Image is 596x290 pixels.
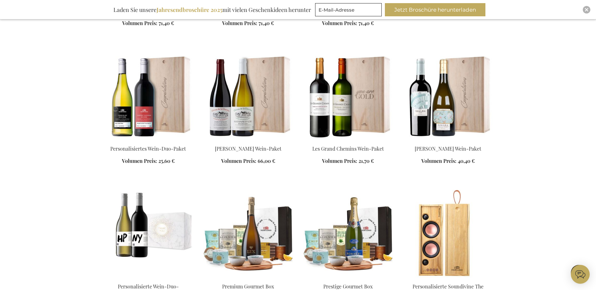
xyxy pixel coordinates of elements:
[122,158,157,164] span: Volumen Preis:
[403,190,493,278] img: Personalised Soundivine The Bottle Music Speaker
[583,6,590,13] div: Close
[222,283,274,290] a: Premium Gourmet Box
[303,275,393,281] a: Prestige Gourmet Box
[222,20,257,26] span: Volumen Preis:
[421,158,457,164] span: Volumen Preis:
[303,52,393,140] img: Les Grand Chemins Wein-Paket
[403,275,493,281] a: Personalised Soundivine The Bottle Music Speaker
[103,137,193,143] a: Personalisiertes Wein-Duo-Paket
[203,190,293,278] img: Premium Gourmet Box
[403,137,493,143] a: Vina Ijalba Wein-Paket
[358,158,374,164] span: 21,70 €
[122,158,175,165] a: Volumen Preis: 25,60 €
[111,3,314,16] div: Laden Sie unsere mit vielen Geschenkideen herunter
[585,8,588,12] img: Close
[415,145,481,152] a: [PERSON_NAME] Wein-Paket
[158,158,175,164] span: 25,60 €
[322,20,374,27] a: Volumen Preis: 71,40 €
[159,20,174,26] span: 71,40 €
[122,20,157,26] span: Volumen Preis:
[215,145,282,152] a: [PERSON_NAME] Wein-Paket
[571,265,590,284] iframe: belco-activator-frame
[203,137,293,143] a: Yves Girardin Santenay Wein-Paket
[322,158,357,164] span: Volumen Preis:
[221,158,256,164] span: Volumen Preis:
[259,20,274,26] span: 71,40 €
[323,283,373,290] a: Prestige Gourmet Box
[315,3,382,16] input: E-Mail-Adresse
[303,137,393,143] a: Les Grand Chemins Wein-Paket
[322,158,374,165] a: Volumen Preis: 21,70 €
[385,3,485,16] button: Jetzt Broschüre herunterladen
[403,52,493,140] img: Vina Ijalba Wein-Paket
[203,52,293,140] img: Yves Girardin Santenay Wein-Paket
[312,145,384,152] a: Les Grand Chemins Wein-Paket
[103,190,193,278] img: Personalised Wine Duo Gift Box
[421,158,475,165] a: Volumen Preis: 40,40 €
[221,158,275,165] a: Volumen Preis: 66,00 €
[303,190,393,278] img: Prestige Gourmet Box
[222,20,274,27] a: Volumen Preis: 71,40 €
[322,20,357,26] span: Volumen Preis:
[103,275,193,281] a: Personalised Wine Duo Gift Box
[315,3,384,18] form: marketing offers and promotions
[103,52,193,140] img: Personalisiertes Wein-Duo-Paket
[203,275,293,281] a: Premium Gourmet Box
[258,158,275,164] span: 66,00 €
[122,20,174,27] a: Volumen Preis: 71,40 €
[458,158,475,164] span: 40,40 €
[358,20,374,26] span: 71,40 €
[110,145,186,152] a: Personalisiertes Wein-Duo-Paket
[156,6,222,13] b: Jahresendbroschüre 2025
